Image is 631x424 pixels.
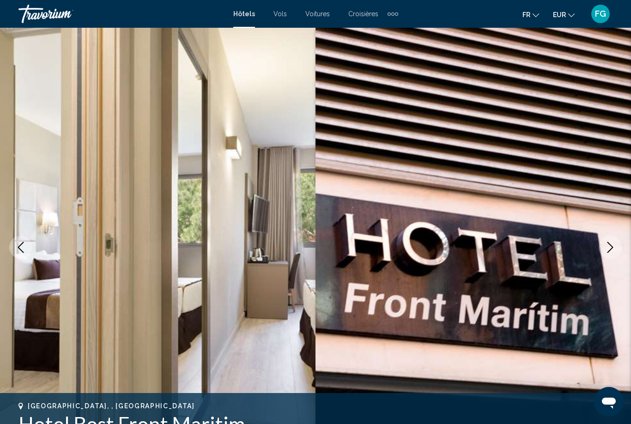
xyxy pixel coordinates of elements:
[9,236,32,259] button: Previous image
[522,8,539,21] button: Change language
[594,387,624,417] iframe: Bouton de lancement de la fenêtre de messagerie
[305,10,330,18] a: Voitures
[522,11,530,18] span: fr
[388,6,398,21] button: Extra navigation items
[595,9,606,18] span: FG
[553,11,566,18] span: EUR
[233,10,255,18] a: Hôtels
[348,10,378,18] a: Croisières
[273,10,287,18] a: Vols
[18,5,224,23] a: Travorium
[589,4,613,24] button: User Menu
[599,236,622,259] button: Next image
[553,8,575,21] button: Change currency
[28,402,195,410] span: [GEOGRAPHIC_DATA], , [GEOGRAPHIC_DATA]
